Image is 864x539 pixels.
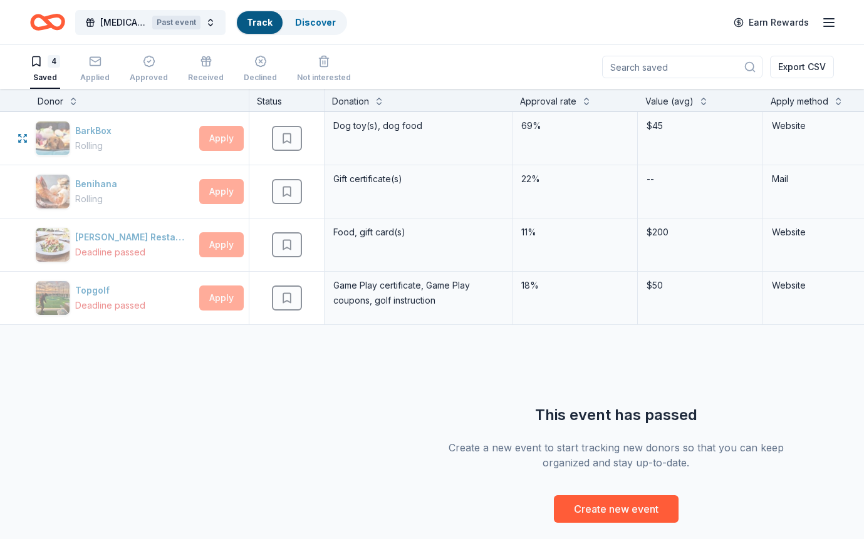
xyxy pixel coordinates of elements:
div: 69% [520,117,630,135]
button: Approved [130,50,168,89]
a: Track [247,17,273,28]
button: Not interested [297,50,351,89]
div: Past event [152,16,200,29]
input: Search saved [602,56,763,78]
div: Game Play certificate, Game Play coupons, golf instruction [332,277,504,309]
div: $50 [645,277,755,294]
div: This event has passed [435,405,796,425]
a: Home [30,8,65,37]
div: Food, gift card(s) [332,223,504,241]
div: Saved [30,73,60,83]
div: Dog toy(s), dog food [332,117,504,135]
button: Image for BenihanaBenihanaRolling [35,174,194,209]
div: Gift certificate(s) [332,170,504,188]
div: Create a new event to start tracking new donors so that you can keep organized and stay up-to-date. [435,440,796,470]
button: Image for TopgolfTopgolfDeadline passed [35,280,194,316]
div: Received [188,73,224,83]
button: Image for BarkBoxBarkBoxRolling [35,121,194,156]
button: Export CSV [770,56,834,78]
div: Declined [244,73,277,83]
button: Received [188,50,224,89]
div: $200 [645,223,755,241]
div: -- [645,170,655,188]
div: Approved [130,73,168,83]
div: Not interested [297,73,351,83]
button: Applied [80,50,110,89]
div: 22% [520,170,630,188]
div: Donor [38,94,63,109]
button: 4Saved [30,50,60,89]
div: 4 [48,55,60,68]
div: Applied [80,73,110,83]
button: Create new event [554,495,679,523]
button: Declined [244,50,277,89]
div: Apply method [771,94,828,109]
div: Donation [332,94,369,109]
div: Approval rate [520,94,576,109]
button: [MEDICAL_DATA] Prevention Heroes Charity EventPast event [75,10,226,35]
span: [MEDICAL_DATA] Prevention Heroes Charity Event [100,15,147,30]
a: Discover [295,17,336,28]
div: $45 [645,117,755,135]
button: Image for Cameron Mitchell Restaurants[PERSON_NAME] RestaurantsDeadline passed [35,227,194,262]
div: 11% [520,223,630,241]
a: Earn Rewards [726,11,816,34]
div: Status [249,89,325,111]
div: 18% [520,277,630,294]
button: TrackDiscover [236,10,347,35]
div: Value (avg) [645,94,694,109]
